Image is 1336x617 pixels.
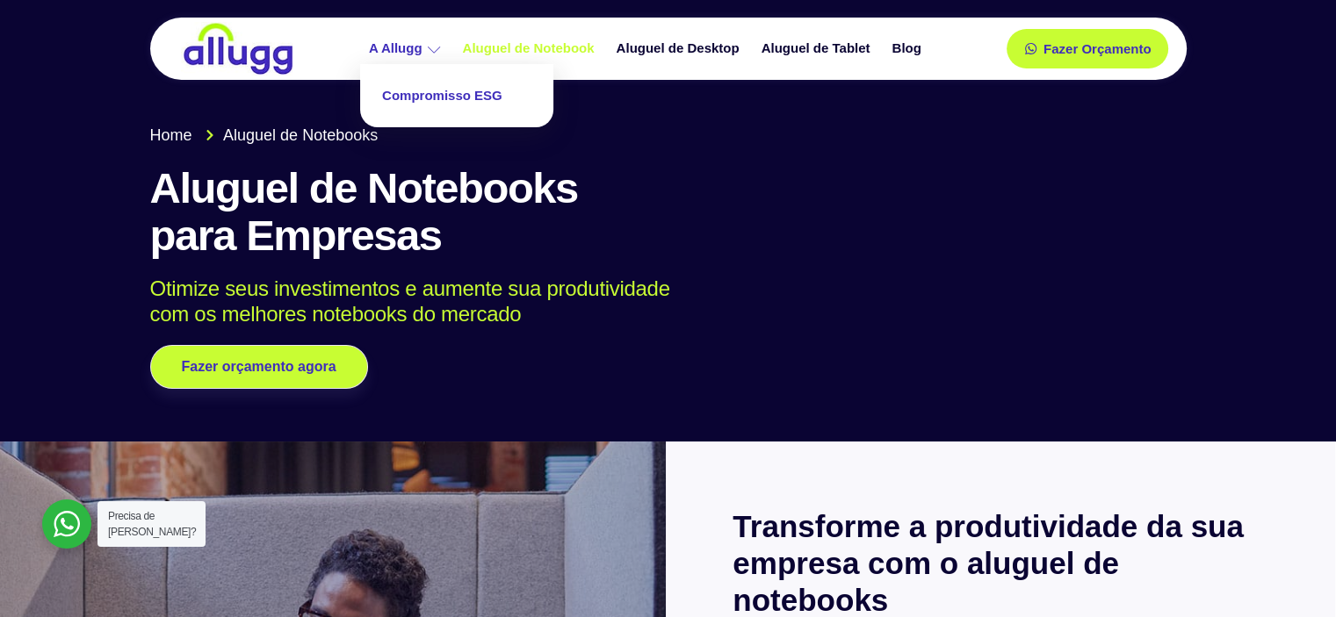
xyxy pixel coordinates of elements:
[369,73,545,119] a: Compromisso ESG
[150,165,1187,260] h1: Aluguel de Notebooks para Empresas
[150,345,368,389] a: Fazer orçamento agora
[150,124,192,147] span: Home
[219,124,378,147] span: Aluguel de Notebooks
[1021,393,1336,617] div: Widget de chat
[1021,393,1336,617] iframe: Chat Widget
[883,33,934,64] a: Blog
[150,276,1161,327] p: Otimize seus investimentos e aumente sua produtividade com os melhores notebooks do mercado
[108,510,196,538] span: Precisa de [PERSON_NAME]?
[454,33,608,64] a: Aluguel de Notebook
[182,360,336,374] span: Fazer orçamento agora
[360,33,454,64] a: A Allugg
[181,22,295,75] img: locação de TI é Allugg
[608,33,753,64] a: Aluguel de Desktop
[1044,42,1152,55] span: Fazer Orçamento
[1007,29,1169,68] a: Fazer Orçamento
[753,33,884,64] a: Aluguel de Tablet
